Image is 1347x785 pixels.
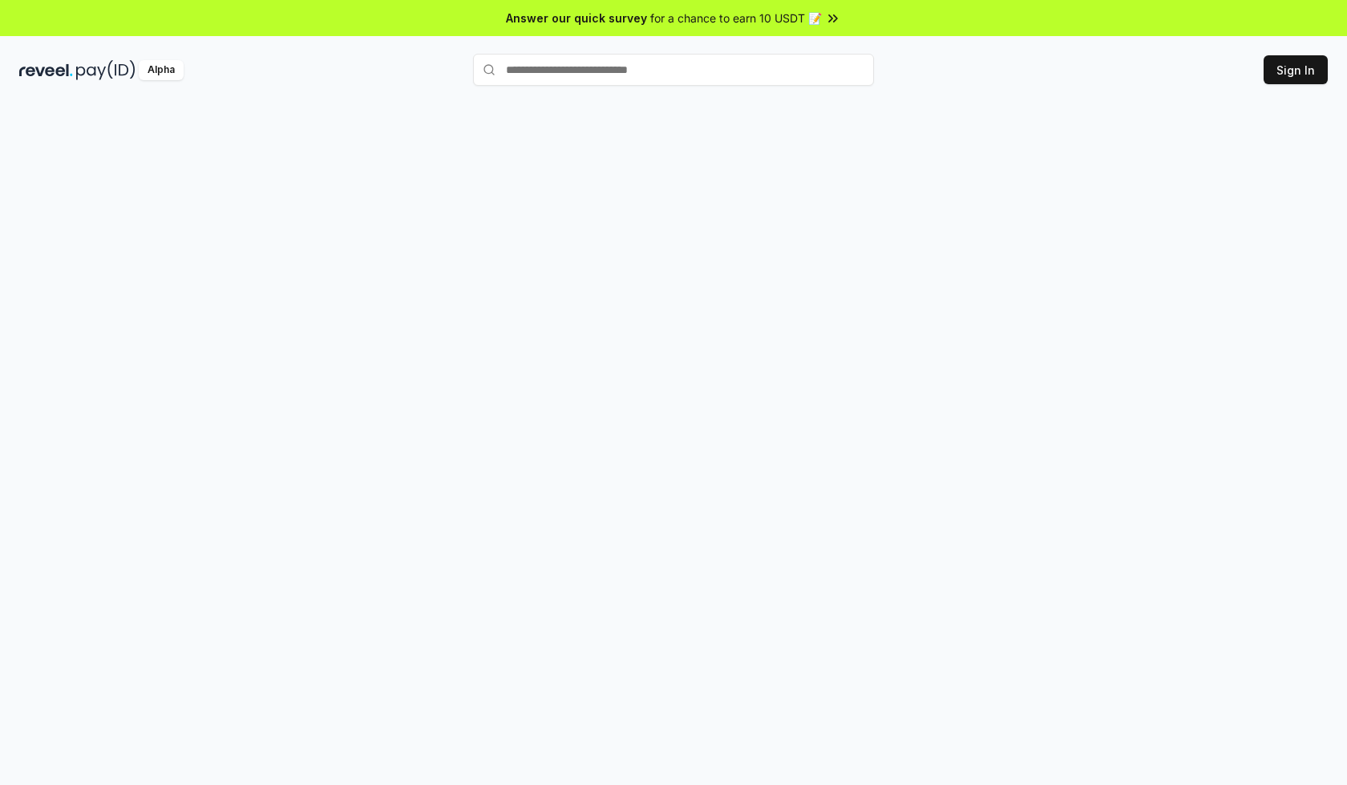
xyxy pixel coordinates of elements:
[76,60,136,80] img: pay_id
[1264,55,1328,84] button: Sign In
[506,10,647,26] span: Answer our quick survey
[19,60,73,80] img: reveel_dark
[139,60,184,80] div: Alpha
[650,10,822,26] span: for a chance to earn 10 USDT 📝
